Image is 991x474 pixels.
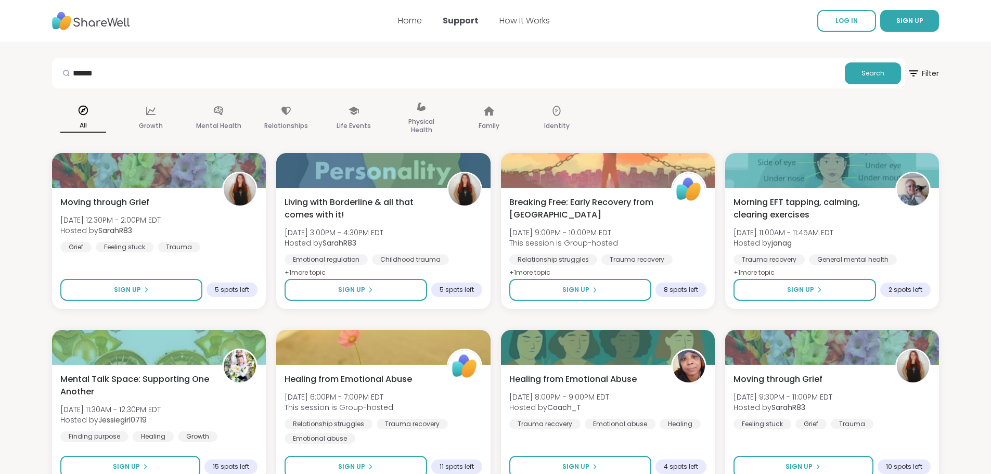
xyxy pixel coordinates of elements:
span: Hosted by [509,402,609,413]
span: Living with Borderline & all that comes with it! [285,196,435,221]
span: Sign Up [113,462,140,471]
b: SarahR83 [323,238,356,248]
p: Physical Health [398,116,444,136]
b: Coach_T [547,402,581,413]
b: SarahR83 [771,402,805,413]
span: Sign Up [562,462,589,471]
span: 11 spots left [440,463,474,471]
div: General mental health [809,254,897,265]
p: All [60,119,106,133]
div: Emotional abuse [585,419,655,429]
img: SarahR83 [448,173,481,206]
p: Family [479,120,499,132]
img: SarahR83 [897,350,929,382]
span: Sign Up [338,285,365,294]
div: Feeling stuck [96,242,153,252]
span: 5 spots left [440,286,474,294]
button: Sign Up [285,279,427,301]
span: 2 spots left [889,286,922,294]
img: ShareWell Nav Logo [52,7,130,35]
span: 4 spots left [664,463,698,471]
span: [DATE] 6:00PM - 7:00PM EDT [285,392,393,402]
img: janag [897,173,929,206]
div: Trauma recovery [377,419,448,429]
span: [DATE] 12:30PM - 2:00PM EDT [60,215,161,225]
span: [DATE] 9:30PM - 11:00PM EDT [733,392,832,402]
a: Support [443,15,479,27]
button: Search [845,62,901,84]
div: Relationship struggles [509,254,597,265]
div: Childhood trauma [372,254,449,265]
span: Search [861,69,884,78]
div: Grief [60,242,92,252]
img: Coach_T [673,350,705,382]
b: janag [771,238,792,248]
button: SIGN UP [880,10,939,32]
button: Filter [907,58,939,88]
span: Healing from Emotional Abuse [285,373,412,386]
span: Hosted by [733,402,832,413]
span: [DATE] 11:00AM - 11:45AM EDT [733,227,833,238]
p: Mental Health [196,120,241,132]
div: Finding purpose [60,431,128,442]
button: Sign Up [509,279,651,301]
span: [DATE] 3:00PM - 4:30PM EDT [285,227,383,238]
p: Relationships [264,120,308,132]
div: Trauma [158,242,200,252]
a: Home [398,15,422,27]
span: 10 spots left [886,463,922,471]
p: Life Events [337,120,371,132]
div: Grief [795,419,827,429]
span: Mental Talk Space: Supporting One Another [60,373,211,398]
p: Growth [139,120,163,132]
div: Trauma recovery [733,254,805,265]
span: [DATE] 8:00PM - 9:00PM EDT [509,392,609,402]
span: Healing from Emotional Abuse [509,373,637,386]
img: Jessiegirl0719 [224,350,256,382]
span: Morning EFT tapping, calming, clearing exercises [733,196,884,221]
span: LOG IN [835,16,858,25]
div: Healing [133,431,174,442]
div: Healing [660,419,701,429]
span: Sign Up [562,285,589,294]
span: Breaking Free: Early Recovery from [GEOGRAPHIC_DATA] [509,196,660,221]
button: Sign Up [733,279,876,301]
b: SarahR83 [98,225,132,236]
div: Feeling stuck [733,419,791,429]
a: How It Works [499,15,550,27]
span: 8 spots left [664,286,698,294]
img: ShareWell [673,173,705,206]
div: Emotional regulation [285,254,368,265]
img: SarahR83 [224,173,256,206]
span: Hosted by [60,225,161,236]
span: [DATE] 11:30AM - 12:30PM EDT [60,404,161,415]
span: Hosted by [60,415,161,425]
div: Relationship struggles [285,419,372,429]
span: Hosted by [733,238,833,248]
img: ShareWell [448,350,481,382]
div: Trauma [831,419,873,429]
div: Trauma recovery [509,419,581,429]
span: Sign Up [338,462,365,471]
span: 5 spots left [215,286,249,294]
span: Sign Up [787,285,814,294]
span: Moving through Grief [733,373,822,386]
span: This session is Group-hosted [285,402,393,413]
span: This session is Group-hosted [509,238,618,248]
span: Sign Up [786,462,813,471]
span: Hosted by [285,238,383,248]
span: Moving through Grief [60,196,149,209]
div: Growth [178,431,217,442]
div: Trauma recovery [601,254,673,265]
span: [DATE] 9:00PM - 10:00PM EDT [509,227,618,238]
span: Filter [907,61,939,86]
span: 15 spots left [213,463,249,471]
span: SIGN UP [896,16,923,25]
div: Emotional abuse [285,433,355,444]
b: Jessiegirl0719 [98,415,147,425]
span: Sign Up [114,285,141,294]
button: Sign Up [60,279,202,301]
p: Identity [544,120,570,132]
a: LOG IN [817,10,876,32]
